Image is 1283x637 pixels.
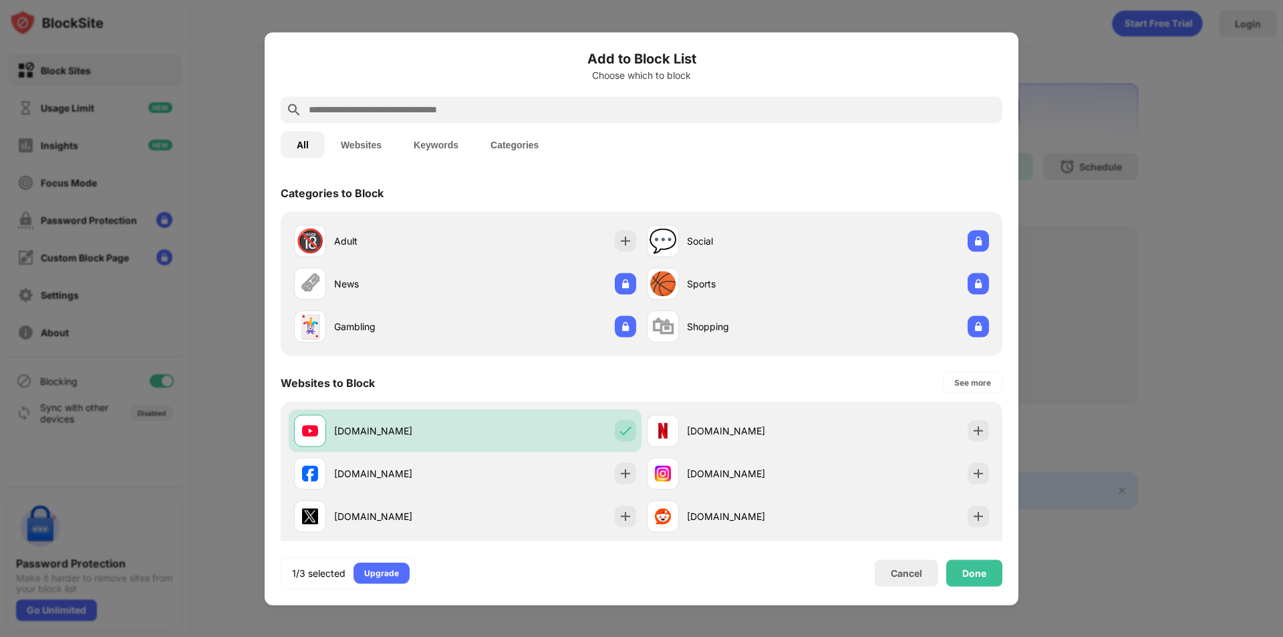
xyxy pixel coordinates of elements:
div: 🗞 [299,270,321,297]
img: favicons [655,508,671,524]
div: [DOMAIN_NAME] [334,424,465,438]
div: [DOMAIN_NAME] [687,467,818,481]
div: Upgrade [364,566,399,580]
div: 1/3 selected [292,566,345,580]
div: Gambling [334,320,465,334]
div: Social [687,234,818,248]
div: Shopping [687,320,818,334]
img: favicons [302,508,318,524]
button: Categories [474,131,555,158]
div: Adult [334,234,465,248]
div: Categories to Block [281,186,384,199]
div: 🛍 [652,313,674,340]
div: [DOMAIN_NAME] [687,509,818,523]
div: Websites to Block [281,376,375,389]
button: Websites [325,131,398,158]
img: favicons [302,465,318,481]
div: [DOMAIN_NAME] [334,467,465,481]
h6: Add to Block List [281,48,1002,68]
div: [DOMAIN_NAME] [334,509,465,523]
button: Keywords [398,131,474,158]
div: 🃏 [296,313,324,340]
img: search.svg [286,102,302,118]
img: favicons [302,422,318,438]
div: Done [962,567,986,578]
div: See more [954,376,991,389]
div: 🏀 [649,270,677,297]
div: [DOMAIN_NAME] [687,424,818,438]
button: All [281,131,325,158]
div: News [334,277,465,291]
div: Cancel [891,567,922,579]
div: 🔞 [296,227,324,255]
img: favicons [655,465,671,481]
div: Sports [687,277,818,291]
div: 💬 [649,227,677,255]
img: favicons [655,422,671,438]
div: Choose which to block [281,70,1002,80]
